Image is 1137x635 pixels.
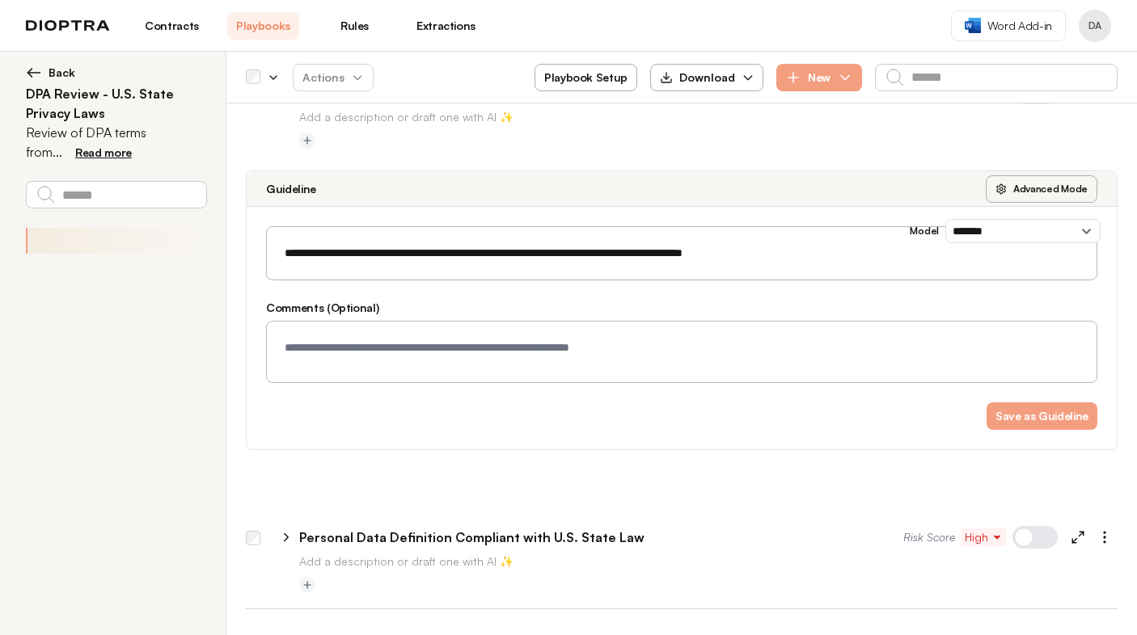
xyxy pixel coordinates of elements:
span: Add a description or draft one with AI ✨ [299,110,514,124]
select: Model [945,219,1101,243]
img: left arrow [26,65,42,81]
p: Personal Data Definition Compliant with U.S. State Law [299,528,645,547]
img: word [965,18,981,33]
span: Add a description or draft one with AI ✨ [299,554,514,568]
span: Read more [75,145,132,159]
span: Actions [290,63,377,92]
button: Back [26,65,206,81]
h2: DPA Review - U.S. State Privacy Laws [26,84,206,123]
button: Add tag [299,577,315,593]
button: Add tag [299,132,315,149]
img: logo [26,20,110,32]
span: ... [53,144,62,160]
div: Select all [246,70,260,85]
button: Advanced Mode [986,175,1097,203]
button: Profile menu [1079,10,1111,42]
button: New [776,64,862,91]
p: Review of DPA terms from [26,123,206,162]
button: Save as Guideline [987,402,1097,430]
button: Actions [293,64,374,91]
h3: Model [910,225,939,238]
a: Word Add-in [951,11,1066,41]
button: Playbook Setup [535,64,637,91]
span: Risk Score [903,529,955,545]
h3: Comments (Optional) [266,300,1097,316]
div: Download [660,69,735,86]
a: Rules [319,12,391,40]
button: Download [650,64,763,91]
h3: Guideline [266,181,316,197]
span: High [965,529,1003,545]
a: Playbooks [227,12,299,40]
button: High [962,528,1006,546]
a: Contracts [136,12,208,40]
a: Extractions [410,12,482,40]
span: Back [49,65,75,81]
span: Word Add-in [987,18,1052,34]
